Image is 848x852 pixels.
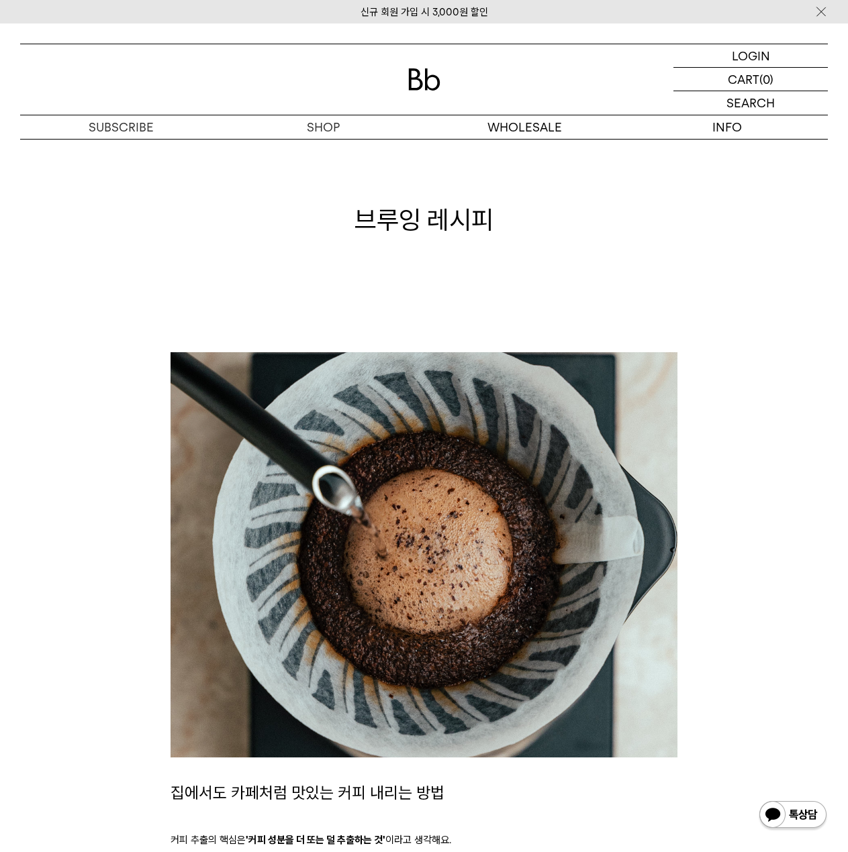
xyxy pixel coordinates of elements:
a: 신규 회원 가입 시 3,000원 할인 [361,6,488,18]
img: 카카오톡 채널 1:1 채팅 버튼 [758,800,828,832]
a: CART (0) [673,68,828,91]
img: 로고 [408,68,440,91]
p: INFO [626,115,828,139]
p: WHOLESALE [424,115,626,139]
p: LOGIN [732,44,770,67]
a: LOGIN [673,44,828,68]
a: SHOP [222,115,424,139]
p: CART [728,68,759,91]
a: SUBSCRIBE [20,115,222,139]
p: 커피 추출의 핵심은 이라고 생각해요. [171,832,677,848]
b: '커피 성분을 더 또는 덜 추출하는 것' [246,834,385,846]
span: 집에서도 카페처럼 맛있는 커피 내리는 방법 [171,783,444,802]
p: (0) [759,68,773,91]
p: SEARCH [726,91,775,115]
h1: 브루잉 레시피 [20,202,828,237]
img: 4189a716bed969d963a9df752a490e85_105402.jpg [171,352,677,757]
